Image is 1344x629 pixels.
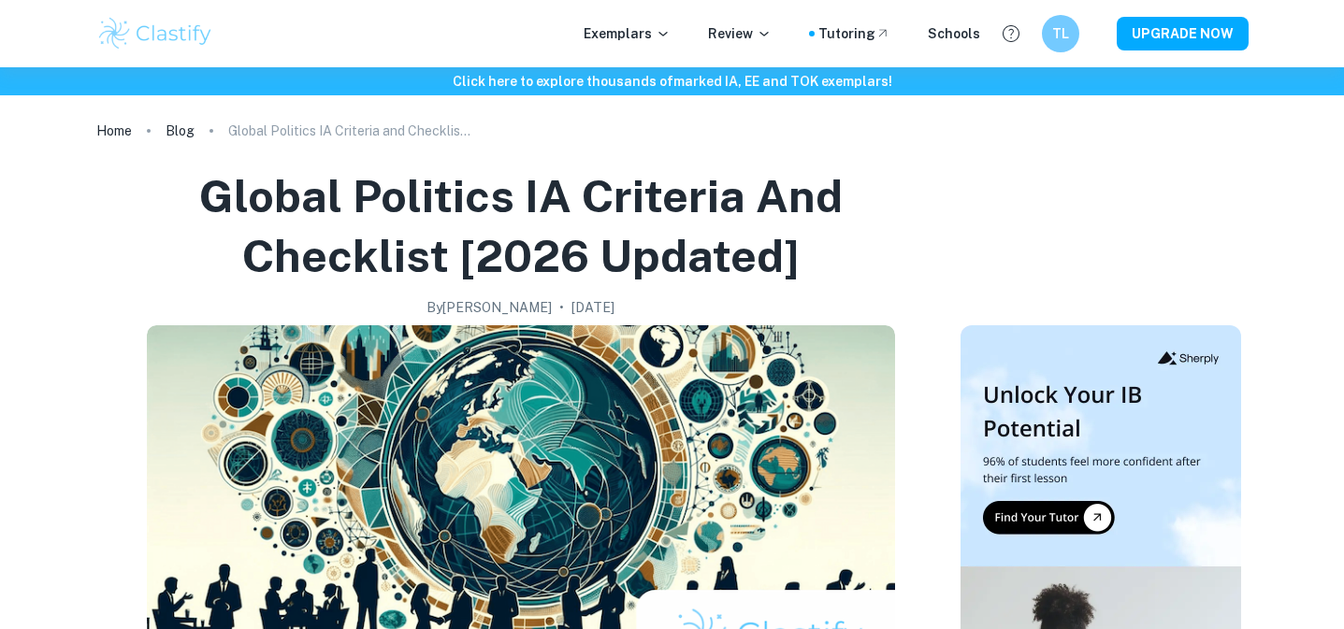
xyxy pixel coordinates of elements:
p: Review [708,23,772,44]
h1: Global Politics IA Criteria and Checklist [2026 updated] [104,166,938,286]
button: TL [1042,15,1079,52]
p: Exemplars [584,23,671,44]
img: Clastify logo [96,15,215,52]
button: Help and Feedback [995,18,1027,50]
button: UPGRADE NOW [1117,17,1249,50]
h6: Click here to explore thousands of marked IA, EE and TOK exemplars ! [4,71,1340,92]
a: Tutoring [818,23,890,44]
h2: [DATE] [571,297,614,318]
a: Schools [928,23,980,44]
h2: By [PERSON_NAME] [426,297,552,318]
a: Home [96,118,132,144]
h6: TL [1049,23,1071,44]
p: Global Politics IA Criteria and Checklist [2026 updated] [228,121,471,141]
a: Blog [166,118,195,144]
p: • [559,297,564,318]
